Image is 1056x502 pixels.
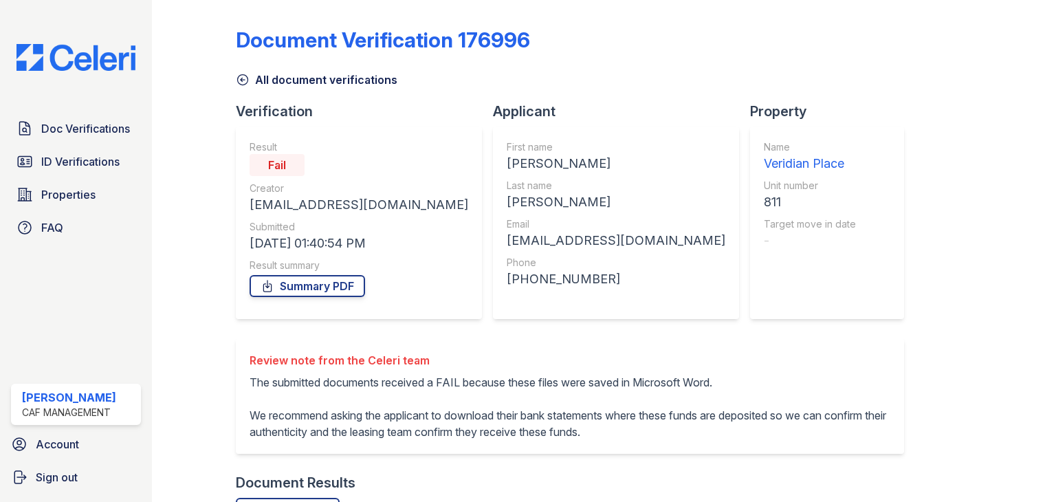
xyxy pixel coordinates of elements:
div: [PERSON_NAME] [507,193,725,212]
a: ID Verifications [11,148,141,175]
div: First name [507,140,725,154]
a: Account [5,430,146,458]
p: The submitted documents received a FAIL because these files were saved in Microsoft Word. We reco... [250,374,890,440]
div: Document Verification 176996 [236,28,530,52]
a: Summary PDF [250,275,365,297]
div: Document Results [236,473,355,492]
div: [PHONE_NUMBER] [507,270,725,289]
span: Sign out [36,469,78,485]
div: - [764,231,856,250]
a: All document verifications [236,72,397,88]
span: Account [36,436,79,452]
div: Name [764,140,856,154]
div: Submitted [250,220,468,234]
a: Doc Verifications [11,115,141,142]
div: [EMAIL_ADDRESS][DOMAIN_NAME] [507,231,725,250]
div: Applicant [493,102,750,121]
a: Properties [11,181,141,208]
div: Last name [507,179,725,193]
img: CE_Logo_Blue-a8612792a0a2168367f1c8372b55b34899dd931a85d93a1a3d3e32e68fde9ad4.png [5,44,146,71]
a: Name Veridian Place [764,140,856,173]
span: Properties [41,186,96,203]
a: FAQ [11,214,141,241]
div: Creator [250,182,468,195]
div: 811 [764,193,856,212]
div: CAF Management [22,406,116,419]
div: [EMAIL_ADDRESS][DOMAIN_NAME] [250,195,468,215]
div: Review note from the Celeri team [250,352,890,369]
div: Veridian Place [764,154,856,173]
div: Result summary [250,259,468,272]
iframe: chat widget [998,447,1042,488]
div: Email [507,217,725,231]
div: [DATE] 01:40:54 PM [250,234,468,253]
div: [PERSON_NAME] [507,154,725,173]
div: [PERSON_NAME] [22,389,116,406]
span: ID Verifications [41,153,120,170]
a: Sign out [5,463,146,491]
div: Fail [250,154,305,176]
div: Phone [507,256,725,270]
div: Target move in date [764,217,856,231]
div: Unit number [764,179,856,193]
div: Result [250,140,468,154]
span: Doc Verifications [41,120,130,137]
div: Property [750,102,915,121]
div: Verification [236,102,493,121]
span: FAQ [41,219,63,236]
